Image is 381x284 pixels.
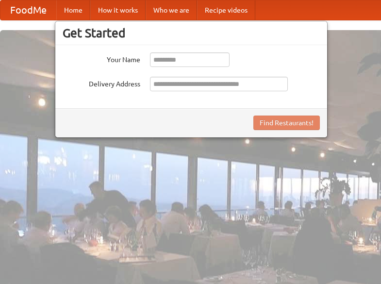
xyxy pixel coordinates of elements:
[146,0,197,20] a: Who we are
[63,77,140,89] label: Delivery Address
[253,116,320,130] button: Find Restaurants!
[56,0,90,20] a: Home
[63,26,320,40] h3: Get Started
[90,0,146,20] a: How it works
[0,0,56,20] a: FoodMe
[197,0,255,20] a: Recipe videos
[63,52,140,65] label: Your Name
